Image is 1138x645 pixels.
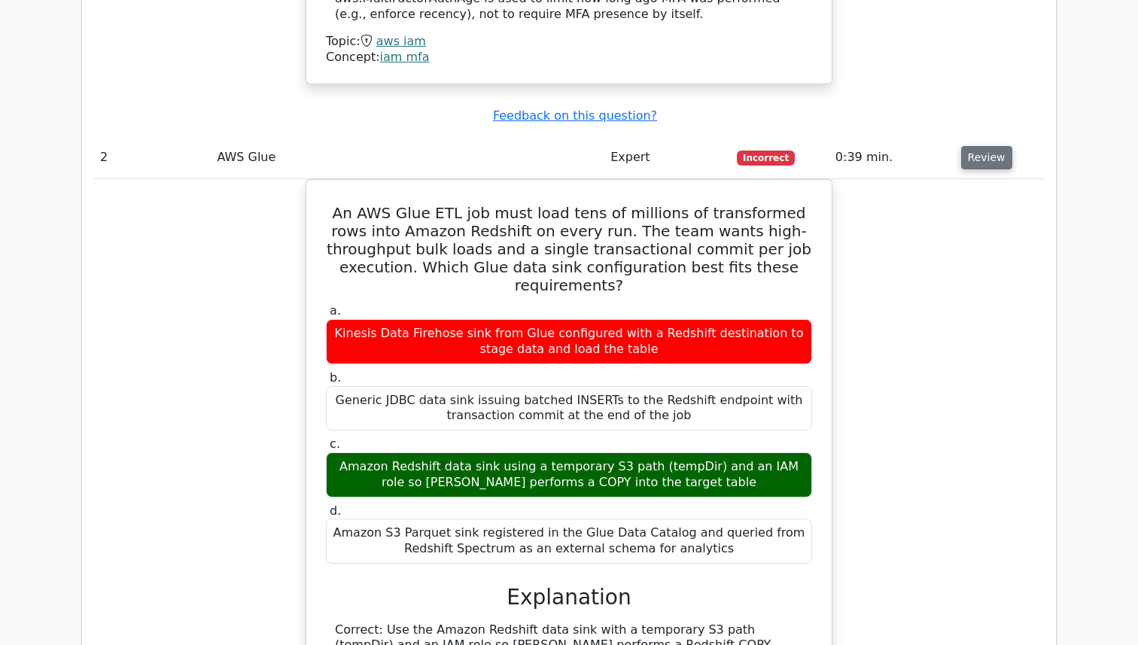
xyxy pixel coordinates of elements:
button: Review [961,146,1012,169]
span: d. [330,504,341,518]
span: a. [330,303,341,318]
span: Incorrect [737,151,795,166]
span: c. [330,437,340,451]
div: Generic JDBC data sink issuing batched INSERTs to the Redshift endpoint with transaction commit a... [326,386,812,431]
h3: Explanation [335,585,803,610]
div: Amazon S3 Parquet sink registered in the Glue Data Catalog and queried from Redshift Spectrum as ... [326,519,812,564]
div: Concept: [326,50,812,65]
a: iam mfa [380,50,430,64]
td: 0:39 min. [829,136,955,179]
div: Amazon Redshift data sink using a temporary S3 path (tempDir) and an IAM role so [PERSON_NAME] pe... [326,452,812,497]
h5: An AWS Glue ETL job must load tens of millions of transformed rows into Amazon Redshift on every ... [324,204,814,294]
div: Kinesis Data Firehose sink from Glue configured with a Redshift destination to stage data and loa... [326,319,812,364]
td: 2 [94,136,211,179]
a: Feedback on this question? [493,108,657,123]
a: aws iam [376,34,426,48]
td: Expert [604,136,731,179]
div: Topic: [326,34,812,50]
td: AWS Glue [211,136,604,179]
span: b. [330,370,341,385]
